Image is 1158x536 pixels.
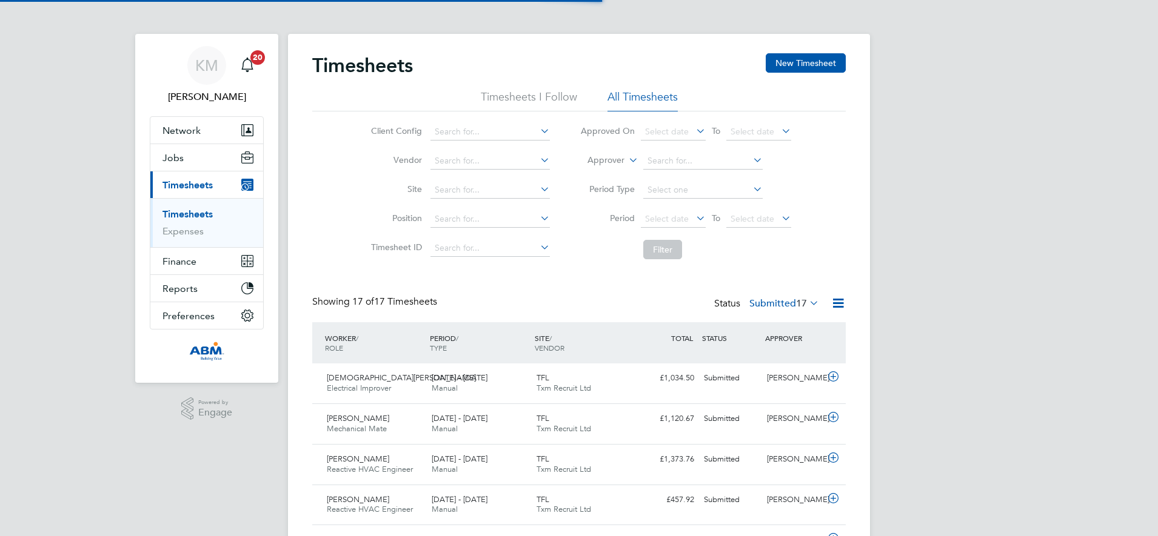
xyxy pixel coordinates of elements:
[432,413,487,423] span: [DATE] - [DATE]
[636,368,699,388] div: £1,034.50
[537,504,591,514] span: Txm Recruit Ltd
[580,125,635,136] label: Approved On
[432,464,458,474] span: Manual
[430,124,550,141] input: Search for...
[430,211,550,228] input: Search for...
[367,154,422,165] label: Vendor
[645,126,689,137] span: Select date
[162,152,184,164] span: Jobs
[181,397,233,420] a: Powered byEngage
[430,153,550,170] input: Search for...
[636,409,699,429] div: £1,120.67
[762,409,825,429] div: [PERSON_NAME]
[150,144,263,171] button: Jobs
[636,449,699,469] div: £1,373.76
[762,327,825,349] div: APPROVER
[198,408,232,418] span: Engage
[643,240,682,259] button: Filter
[580,184,635,194] label: Period Type
[150,46,264,104] a: KM[PERSON_NAME]
[671,333,693,343] span: TOTAL
[162,125,201,136] span: Network
[235,46,259,85] a: 20
[162,179,213,191] span: Timesheets
[327,372,476,383] span: [DEMOGRAPHIC_DATA][PERSON_NAME]
[327,413,389,423] span: [PERSON_NAME]
[430,182,550,199] input: Search for...
[150,248,263,274] button: Finance
[427,327,532,359] div: PERIOD
[367,125,422,136] label: Client Config
[699,368,762,388] div: Submitted
[352,296,374,308] span: 17 of
[150,302,263,329] button: Preferences
[749,297,819,309] label: Submitted
[549,333,552,343] span: /
[432,372,487,383] span: [DATE] - [DATE]
[731,126,774,137] span: Select date
[432,504,458,514] span: Manual
[150,342,264,361] a: Go to home page
[327,494,389,505] span: [PERSON_NAME]
[537,464,591,474] span: Txm Recruit Ltd
[607,90,678,111] li: All Timesheets
[327,464,413,474] span: Reactive HVAC Engineer
[325,343,343,352] span: ROLE
[762,449,825,469] div: [PERSON_NAME]
[150,198,263,247] div: Timesheets
[643,153,763,170] input: Search for...
[198,397,232,408] span: Powered by
[535,343,564,352] span: VENDOR
[367,184,422,194] label: Site
[322,327,427,359] div: WORKER
[367,213,422,223] label: Position
[250,50,265,65] span: 20
[643,182,763,199] input: Select one
[580,213,635,223] label: Period
[708,210,724,226] span: To
[481,90,577,111] li: Timesheets I Follow
[570,154,624,167] label: Approver
[312,296,440,308] div: Showing
[699,490,762,510] div: Submitted
[699,409,762,429] div: Submitted
[537,372,549,383] span: TFL
[432,383,458,393] span: Manual
[537,383,591,393] span: Txm Recruit Ltd
[645,213,689,224] span: Select date
[162,310,215,322] span: Preferences
[731,213,774,224] span: Select date
[762,368,825,388] div: [PERSON_NAME]
[714,296,822,313] div: Status
[456,333,458,343] span: /
[327,454,389,464] span: [PERSON_NAME]
[352,296,437,308] span: 17 Timesheets
[195,58,218,73] span: KM
[537,494,549,505] span: TFL
[162,208,213,220] a: Timesheets
[432,494,487,505] span: [DATE] - [DATE]
[162,225,204,237] a: Expenses
[766,53,846,73] button: New Timesheet
[135,34,278,383] nav: Main navigation
[708,123,724,139] span: To
[162,256,196,267] span: Finance
[537,423,591,434] span: Txm Recruit Ltd
[150,171,263,198] button: Timesheets
[150,275,263,302] button: Reports
[796,297,807,309] span: 17
[430,343,447,352] span: TYPE
[532,327,637,359] div: SITE
[150,117,263,144] button: Network
[432,423,458,434] span: Manual
[189,342,224,361] img: abm-technical-logo-retina.png
[150,90,264,104] span: Karen Mcgovern
[312,53,413,78] h2: Timesheets
[699,327,762,349] div: STATUS
[327,504,413,514] span: Reactive HVAC Engineer
[699,449,762,469] div: Submitted
[430,240,550,257] input: Search for...
[537,413,549,423] span: TFL
[356,333,358,343] span: /
[636,490,699,510] div: £457.92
